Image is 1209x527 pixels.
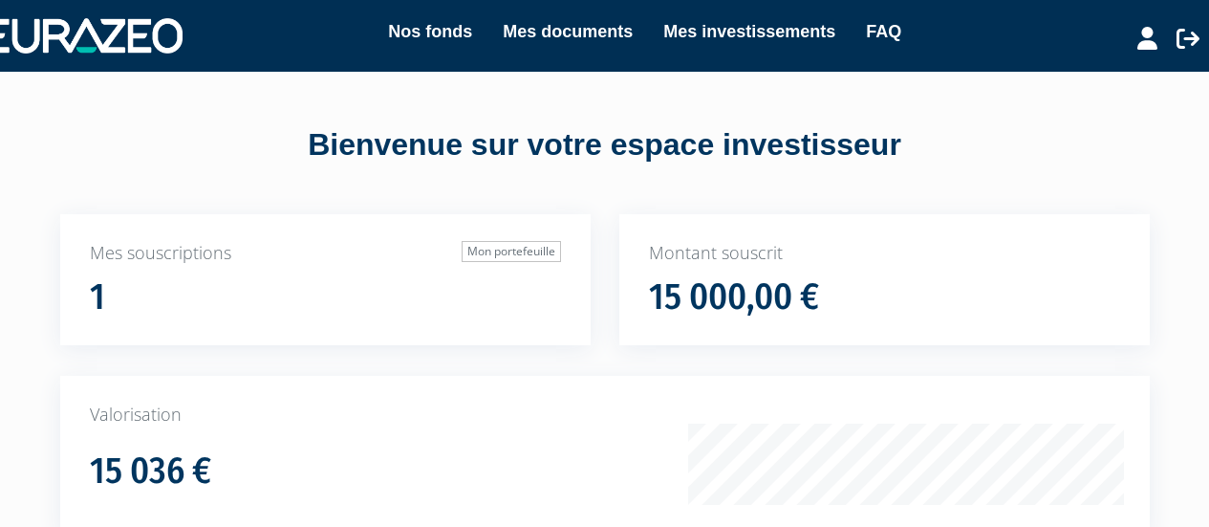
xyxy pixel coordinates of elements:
[649,241,1120,266] p: Montant souscrit
[388,18,472,45] a: Nos fonds
[866,18,901,45] a: FAQ
[462,241,561,262] a: Mon portefeuille
[14,123,1195,167] div: Bienvenue sur votre espace investisseur
[90,241,561,266] p: Mes souscriptions
[90,403,1120,428] p: Valorisation
[90,277,105,318] h1: 1
[503,18,633,45] a: Mes documents
[649,277,819,318] h1: 15 000,00 €
[90,451,211,492] h1: 15 036 €
[663,18,835,45] a: Mes investissements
